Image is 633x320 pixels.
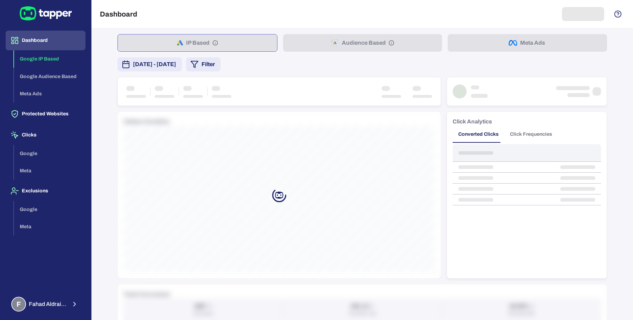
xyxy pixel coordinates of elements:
h6: Click Analytics [453,117,492,126]
a: Dashboard [6,37,85,43]
button: Protected Websites [6,104,85,124]
button: Dashboard [6,31,85,50]
a: Clicks [6,132,85,137]
button: FFahad Aldraiaan [6,294,85,314]
span: [DATE] - [DATE] [133,60,176,69]
button: Converted Clicks [453,126,504,143]
a: Protected Websites [6,110,85,116]
button: Clicks [6,125,85,145]
div: F [11,297,26,312]
h5: Dashboard [100,10,137,18]
a: Exclusions [6,187,85,193]
button: Click Frequencies [504,126,558,143]
span: Fahad Aldraiaan [29,301,66,308]
button: [DATE] - [DATE] [117,57,182,71]
button: Filter [186,57,220,71]
button: Exclusions [6,181,85,201]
